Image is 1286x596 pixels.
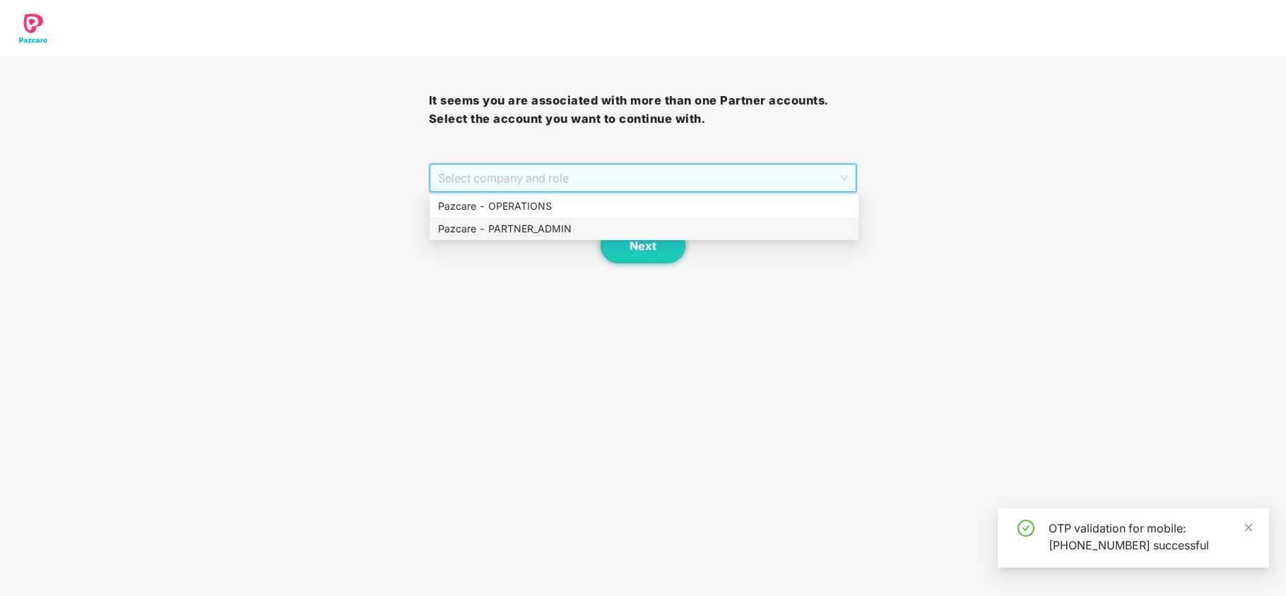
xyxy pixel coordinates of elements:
span: check-circle [1017,520,1034,537]
div: OTP validation for mobile: [PHONE_NUMBER] successful [1049,520,1252,554]
span: Next [630,239,656,253]
span: close [1244,523,1253,532]
div: Pazcare - OPERATIONS [438,198,850,214]
div: Pazcare - PARTNER_ADMIN [438,221,850,237]
div: Pazcare - OPERATIONS [430,195,859,217]
span: Select company and role [438,165,849,191]
div: Pazcare - PARTNER_ADMIN [430,217,859,240]
button: Next [601,228,685,263]
h3: It seems you are associated with more than one Partner accounts. Select the account you want to c... [429,92,858,128]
